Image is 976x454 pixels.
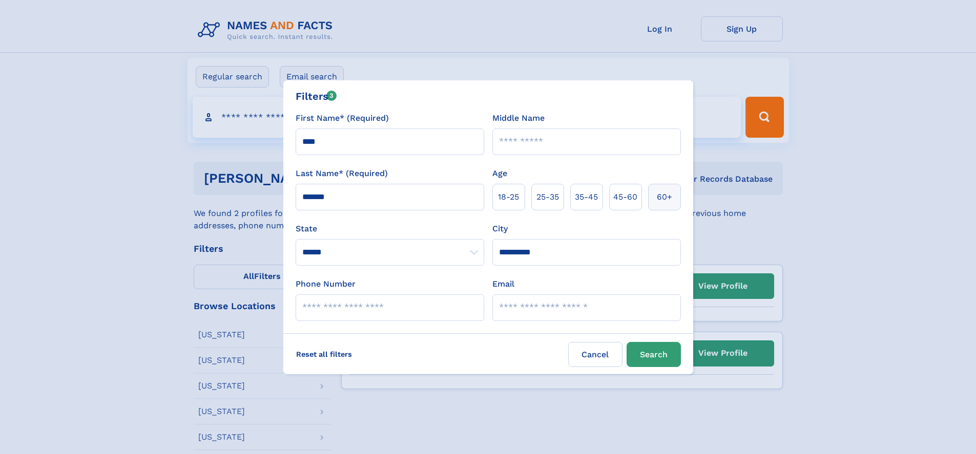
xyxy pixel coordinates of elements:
span: 18‑25 [498,191,519,203]
label: Cancel [568,342,622,367]
button: Search [627,342,681,367]
label: Middle Name [492,112,545,124]
span: 35‑45 [575,191,598,203]
span: 25‑35 [536,191,559,203]
label: City [492,223,508,235]
label: State [296,223,484,235]
span: 45‑60 [613,191,637,203]
label: Phone Number [296,278,356,290]
label: Email [492,278,514,290]
label: Reset all filters [289,342,359,366]
label: First Name* (Required) [296,112,389,124]
span: 60+ [657,191,672,203]
label: Age [492,167,507,180]
div: Filters [296,89,337,104]
label: Last Name* (Required) [296,167,388,180]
